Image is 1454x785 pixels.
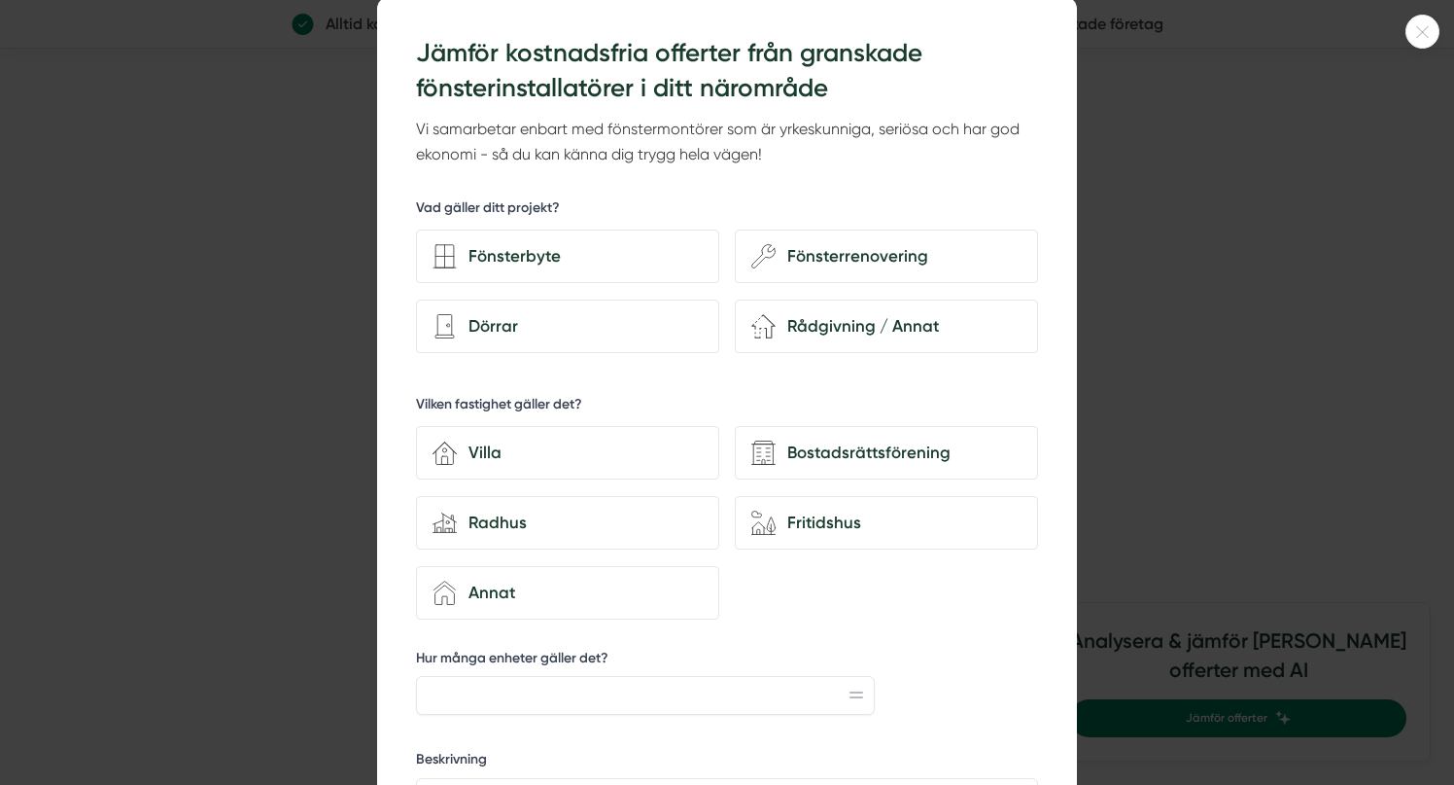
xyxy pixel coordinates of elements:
h5: Vad gäller ditt projekt? [416,198,560,223]
h3: Jämför kostnadsfria offerter från granskade fönsterinstallatörer i ditt närområde [416,36,1038,107]
p: Vi samarbetar enbart med fönstermontörer som är yrkeskunniga, seriösa och har god ekonomi - så du... [416,117,1038,168]
h5: Vilken fastighet gäller det? [416,395,582,419]
label: Beskrivning [416,750,1038,774]
label: Hur många enheter gäller det? [416,649,875,673]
